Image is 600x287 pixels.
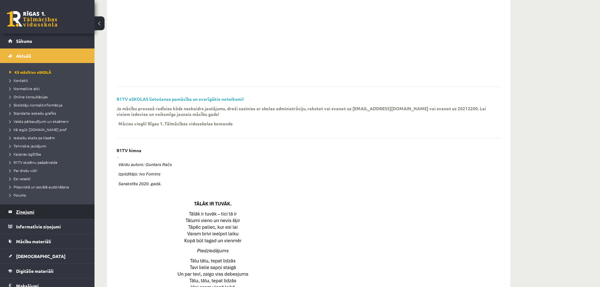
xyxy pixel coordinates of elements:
[9,78,28,83] span: Kontakti
[9,119,69,124] span: Valsts pārbaudījumi un eksāmeni
[9,77,88,83] a: Kontakti
[148,121,233,126] p: Rīgas 1. Tālmācības vidusskolas komanda
[9,127,67,132] span: Kā iegūt [DOMAIN_NAME] prof
[9,94,48,99] span: Online konsultācijas
[7,11,57,27] a: Rīgas 1. Tālmācības vidusskola
[9,184,69,189] span: Pilsoniskā un sociālā audzināšana
[9,152,41,157] span: Karjeras izglītība
[8,264,87,278] a: Digitālie materiāli
[16,253,66,259] span: [DEMOGRAPHIC_DATA]
[9,69,88,75] a: Kā mācīties eSKOLĀ
[9,70,51,75] span: Kā mācīties eSKOLĀ
[8,49,87,63] a: Aktuāli
[9,127,88,132] a: Kā iegūt [DOMAIN_NAME] prof
[9,102,88,108] a: Skolotāju kontaktinformācija
[9,168,37,173] span: Par drošu vidi!
[8,219,87,234] a: Informatīvie ziņojumi
[9,160,58,165] span: R1TV skolēnu pašpārvalde
[8,249,87,263] a: [DEMOGRAPHIC_DATA]
[8,34,87,48] a: Sākums
[9,143,46,148] span: Tehniskie jautājumi
[16,38,32,44] span: Sākums
[16,238,51,244] span: Mācību materiāli
[9,192,26,198] span: Forums
[9,168,88,173] a: Par drošu vidi!
[9,184,88,190] a: Pilsoniskā un sociālā audzināšana
[9,135,55,140] span: Ieskaišu skaits pa klasēm
[8,234,87,249] a: Mācību materiāli
[9,118,88,124] a: Valsts pārbaudījumi un eksāmeni
[9,110,88,116] a: Standarta ieskaišu grafiks
[9,176,88,181] a: Esi vesels!
[16,53,31,59] span: Aktuāli
[16,219,87,234] legend: Informatīvie ziņojumi
[16,268,54,274] span: Digitālie materiāli
[16,204,87,219] legend: Ziņojumi
[9,151,88,157] a: Karjeras izglītība
[8,204,87,219] a: Ziņojumi
[9,159,88,165] a: R1TV skolēnu pašpārvalde
[117,96,244,102] a: R1TV eSKOLAS lietošanas pamācība un svarīgākie noteikumi!
[117,106,491,117] p: Ja mācību procesā radīsies kāds neskaidrs jautājums, droši sazinies ar skolas administrāciju, rak...
[9,86,88,91] a: Normatīvie akti
[9,135,88,141] a: Ieskaišu skaits pa klasēm
[9,102,62,107] span: Skolotāju kontaktinformācija
[118,121,147,126] p: Mācies viegli!
[9,94,88,100] a: Online konsultācijas
[9,192,88,198] a: Forums
[9,143,88,149] a: Tehniskie jautājumi
[9,176,31,181] span: Esi vesels!
[117,148,141,153] p: R1TV himna
[9,111,56,116] span: Standarta ieskaišu grafiks
[9,86,40,91] span: Normatīvie akti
